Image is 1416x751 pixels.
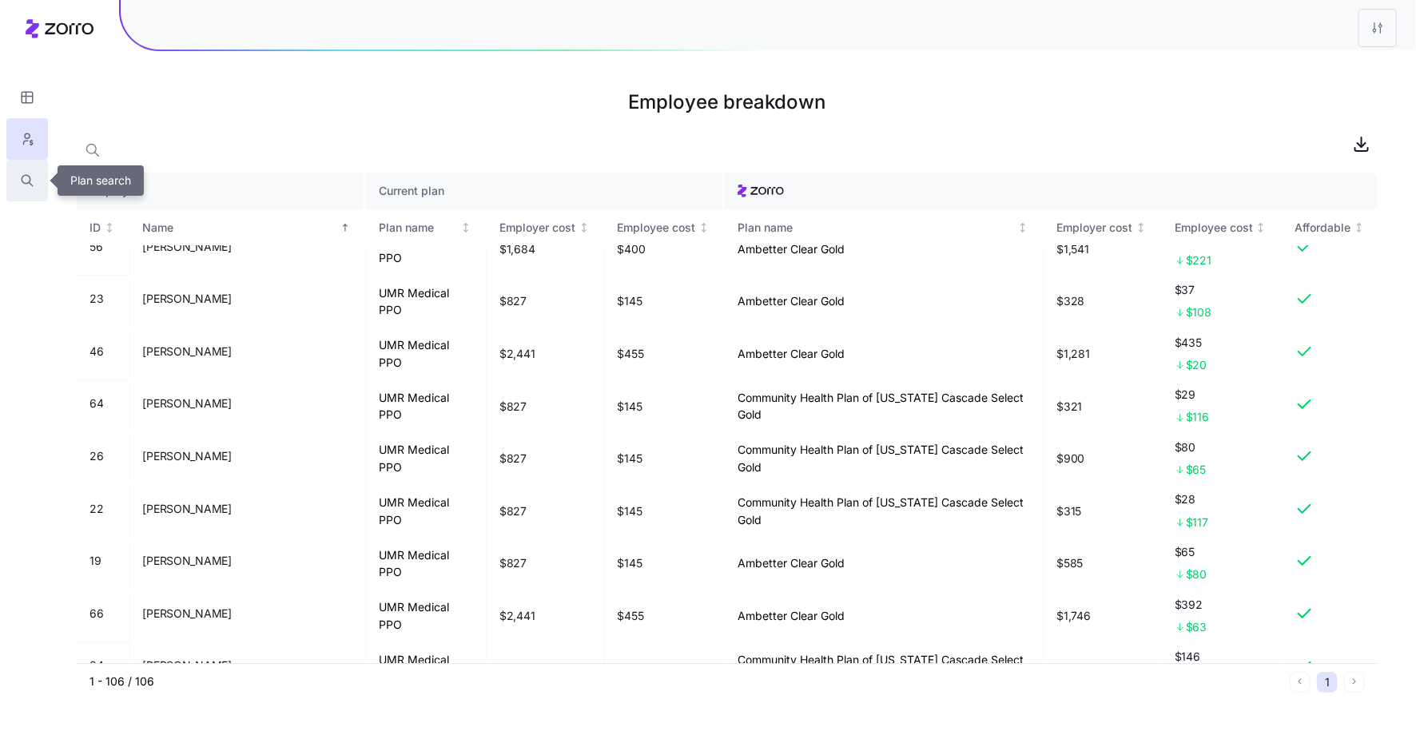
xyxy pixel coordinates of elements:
[1056,346,1089,362] span: $1,281
[1186,304,1211,320] span: $108
[143,553,232,569] span: [PERSON_NAME]
[89,344,103,360] span: 46
[89,219,101,236] div: ID
[143,291,232,307] span: [PERSON_NAME]
[499,503,527,519] span: $827
[1056,451,1084,467] span: $900
[366,173,725,209] th: Current plan
[725,276,1044,328] td: Ambetter Clear Gold
[1175,282,1269,298] span: $37
[1136,222,1147,233] div: Not sorted
[77,209,130,246] th: IDNot sorted
[1186,462,1206,478] span: $65
[499,399,527,415] span: $827
[366,223,487,276] td: UMR Medical PPO
[340,222,351,233] div: Sorted ascending
[130,209,366,246] th: NameSorted ascending
[89,658,103,674] span: 34
[1282,209,1378,246] th: AffordableNot sorted
[366,433,487,486] td: UMR Medical PPO
[738,219,1015,236] div: Plan name
[143,395,232,411] span: [PERSON_NAME]
[618,399,642,415] span: $145
[1175,544,1269,560] span: $65
[1056,608,1090,624] span: $1,746
[487,209,605,246] th: Employer costNot sorted
[1056,293,1084,309] span: $328
[1056,503,1081,519] span: $315
[143,219,337,236] div: Name
[618,503,642,519] span: $145
[366,485,487,538] td: UMR Medical PPO
[1175,491,1269,507] span: $28
[379,219,458,236] div: Plan name
[1295,219,1350,236] div: Affordable
[1056,399,1082,415] span: $321
[366,590,487,643] td: UMR Medical PPO
[1175,335,1269,351] span: $435
[143,606,232,622] span: [PERSON_NAME]
[618,608,644,624] span: $455
[143,658,232,674] span: [PERSON_NAME]
[1175,219,1253,236] div: Employee cost
[499,608,535,624] span: $2,441
[725,590,1044,643] td: Ambetter Clear Gold
[1175,597,1269,613] span: $392
[366,642,487,695] td: UMR Medical PPO
[1354,222,1365,233] div: Not sorted
[89,606,103,622] span: 66
[1162,209,1283,246] th: Employee costNot sorted
[725,433,1044,486] td: Community Health Plan of [US_STATE] Cascade Select Gold
[1186,357,1207,373] span: $20
[1056,219,1132,236] div: Employer cost
[366,380,487,433] td: UMR Medical PPO
[89,239,102,255] span: 56
[143,448,232,464] span: [PERSON_NAME]
[1255,222,1267,233] div: Not sorted
[1056,241,1088,257] span: $1,541
[89,553,101,569] span: 19
[1186,566,1207,582] span: $80
[460,222,471,233] div: Not sorted
[1290,672,1311,693] button: Previous page
[725,642,1044,695] td: Community Health Plan of [US_STATE] Cascade Select Gold
[618,346,644,362] span: $455
[1186,409,1209,425] span: $116
[698,222,710,233] div: Not sorted
[143,239,232,255] span: [PERSON_NAME]
[1044,209,1162,246] th: Employer costNot sorted
[579,222,590,233] div: Not sorted
[1175,649,1269,665] span: $146
[605,209,726,246] th: Employee costNot sorted
[143,501,232,517] span: [PERSON_NAME]
[77,173,366,209] th: Employee
[725,209,1044,246] th: Plan nameNot sorted
[499,241,535,257] span: $1,684
[1175,387,1269,403] span: $29
[104,222,115,233] div: Not sorted
[499,219,575,236] div: Employer cost
[1344,672,1365,693] button: Next page
[499,555,527,571] span: $827
[143,344,232,360] span: [PERSON_NAME]
[499,661,535,677] span: $2,441
[366,328,487,381] td: UMR Medical PPO
[618,293,642,309] span: $145
[725,328,1044,381] td: Ambetter Clear Gold
[366,276,487,328] td: UMR Medical PPO
[77,83,1378,121] h1: Employee breakdown
[725,538,1044,590] td: Ambetter Clear Gold
[499,451,527,467] span: $827
[366,538,487,590] td: UMR Medical PPO
[1317,672,1338,693] button: 1
[725,485,1044,538] td: Community Health Plan of [US_STATE] Cascade Select Gold
[89,448,103,464] span: 26
[1186,252,1211,268] span: $221
[89,674,1283,689] div: 1 - 106 / 106
[499,346,535,362] span: $2,441
[725,223,1044,276] td: Ambetter Clear Gold
[89,501,103,517] span: 22
[366,209,487,246] th: Plan nameNot sorted
[1186,619,1207,635] span: $63
[618,555,642,571] span: $145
